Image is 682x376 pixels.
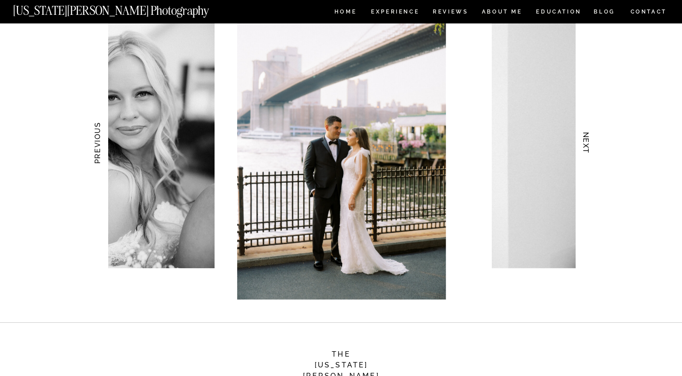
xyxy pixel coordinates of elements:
[630,7,667,17] a: CONTACT
[333,9,358,17] a: HOME
[481,9,522,17] a: ABOUT ME
[13,5,239,12] a: [US_STATE][PERSON_NAME] Photography
[433,9,467,17] a: REVIEWS
[371,9,418,17] a: Experience
[581,115,590,171] h3: NEXT
[535,9,582,17] a: EDUCATION
[92,115,101,171] h3: PREVIOUS
[594,9,615,17] a: BLOG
